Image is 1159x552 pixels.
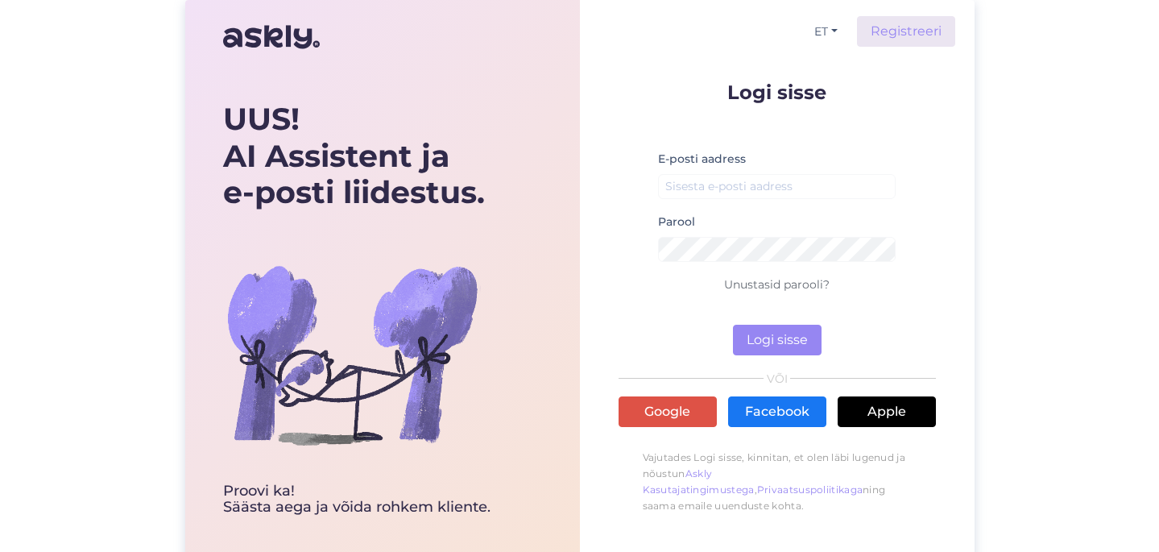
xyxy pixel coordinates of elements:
[619,442,936,522] p: Vajutades Logi sisse, kinnitan, et olen läbi lugenud ja nõustun , ning saama emaile uuenduste kohta.
[724,277,830,292] a: Unustasid parooli?
[658,214,695,230] label: Parool
[764,373,790,384] span: VÕI
[223,101,491,211] div: UUS! AI Assistent ja e-posti liidestus.
[223,226,481,484] img: bg-askly
[643,467,755,496] a: Askly Kasutajatingimustega
[857,16,955,47] a: Registreeri
[223,484,491,516] div: Proovi ka! Säästa aega ja võida rohkem kliente.
[658,174,896,199] input: Sisesta e-posti aadress
[733,325,822,355] button: Logi sisse
[619,396,717,427] a: Google
[619,82,936,102] p: Logi sisse
[728,396,826,427] a: Facebook
[223,18,320,56] img: Askly
[757,484,863,496] a: Privaatsuspoliitikaga
[808,20,844,44] button: ET
[658,151,746,168] label: E-posti aadress
[838,396,936,427] a: Apple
